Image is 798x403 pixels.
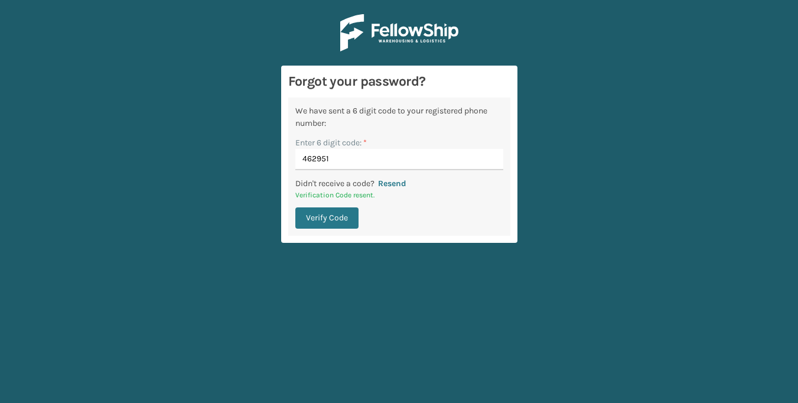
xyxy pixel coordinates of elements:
[295,136,367,149] label: Enter 6 digit code:
[340,14,458,51] img: Logo
[295,105,503,129] div: We have sent a 6 digit code to your registered phone number:
[295,190,503,200] p: Verification Code resent.
[374,178,410,189] button: Resend
[288,73,510,90] h3: Forgot your password?
[295,177,374,190] p: Didn't receive a code?
[295,207,359,229] button: Verify Code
